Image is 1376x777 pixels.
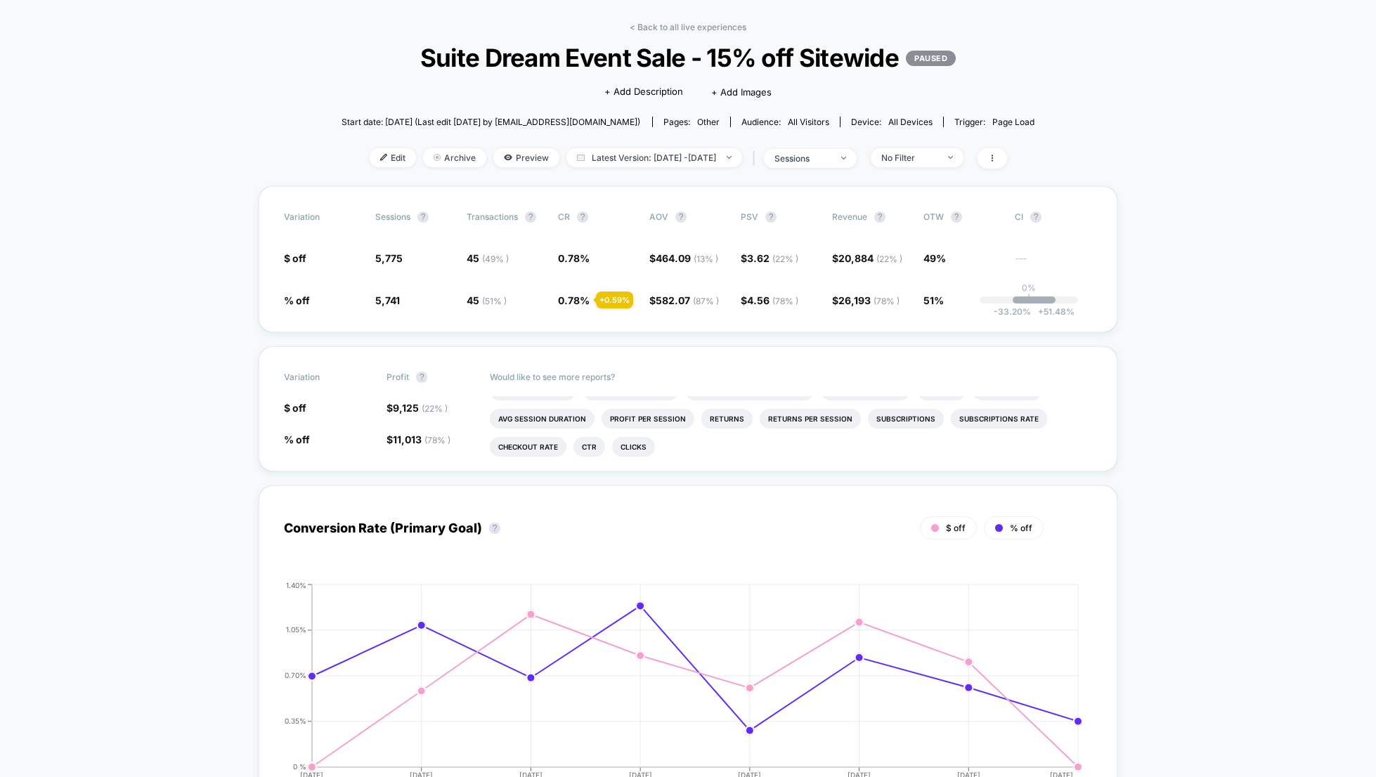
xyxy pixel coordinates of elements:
span: 26,193 [838,294,900,306]
span: $ [741,252,798,264]
span: OTW [923,211,1001,223]
span: 582.07 [656,294,719,306]
tspan: 0.70% [285,671,306,679]
span: + Add Images [711,86,772,98]
span: $ [649,252,718,264]
tspan: 0.35% [285,717,306,725]
span: Page Load [992,117,1034,127]
span: | [749,148,764,169]
img: end [841,157,846,159]
tspan: 1.05% [286,625,306,634]
span: ( 22 % ) [876,254,902,264]
span: Profit [387,372,409,382]
span: $ off [284,252,306,264]
button: ? [577,211,588,223]
li: Ctr [573,437,605,457]
span: CR [558,211,570,222]
span: 0.78 % [558,252,590,264]
p: PAUSED [906,51,956,66]
span: $ [649,294,719,306]
button: ? [675,211,687,223]
button: ? [525,211,536,223]
li: Avg Session Duration [490,409,595,429]
span: % off [284,294,310,306]
span: Revenue [832,211,867,222]
span: 51.48 % [1031,306,1075,317]
span: AOV [649,211,668,222]
span: $ off [284,402,306,414]
button: ? [416,372,427,383]
span: + Add Description [604,85,683,99]
li: Clicks [612,437,655,457]
img: end [434,154,441,161]
span: ( 87 % ) [693,296,719,306]
span: ( 49 % ) [482,254,509,264]
span: 464.09 [656,252,718,264]
span: ( 13 % ) [694,254,718,264]
span: ( 51 % ) [482,296,507,306]
span: $ off [946,523,966,533]
div: Audience: [741,117,829,127]
span: other [697,117,720,127]
span: ( 22 % ) [772,254,798,264]
span: CI [1015,211,1092,223]
span: Start date: [DATE] (Last edit [DATE] by [EMAIL_ADDRESS][DOMAIN_NAME]) [342,117,640,127]
span: $ [832,252,902,264]
span: Transactions [467,211,518,222]
span: 45 [467,252,509,264]
span: 4.56 [747,294,798,306]
div: + 0.59 % [596,292,633,308]
tspan: 1.40% [286,580,306,589]
div: No Filter [881,152,937,163]
button: ? [874,211,885,223]
span: --- [1015,254,1092,265]
span: $ [387,433,450,445]
span: ( 78 % ) [772,296,798,306]
li: Subscriptions [868,409,944,429]
span: 9,125 [393,402,448,414]
button: ? [1030,211,1041,223]
span: % off [284,433,310,445]
li: Profit Per Session [602,409,694,429]
span: $ [741,294,798,306]
button: ? [951,211,962,223]
span: ( 78 % ) [874,296,900,306]
span: Variation [284,372,361,383]
tspan: 0 % [293,762,306,771]
span: $ [832,294,900,306]
p: Would like to see more reports? [490,372,1093,382]
span: + [1038,306,1044,317]
span: PSV [741,211,758,222]
p: | [1027,293,1030,303]
span: 49% [923,252,946,264]
span: Sessions [375,211,410,222]
span: all devices [888,117,933,127]
img: end [948,156,953,159]
span: % off [1010,523,1032,533]
span: 45 [467,294,507,306]
a: < Back to all live experiences [630,22,746,32]
span: 11,013 [393,433,450,445]
span: -33.20 % [994,306,1031,317]
span: Variation [284,211,361,223]
span: 5,775 [375,252,403,264]
span: 5,741 [375,294,400,306]
li: Returns [701,409,753,429]
span: Suite Dream Event Sale - 15% off Sitewide [376,43,1000,72]
button: ? [765,211,777,223]
img: end [727,156,732,159]
span: Device: [840,117,943,127]
li: Returns Per Session [760,409,861,429]
p: 0% [1022,282,1036,293]
span: All Visitors [788,117,829,127]
button: ? [417,211,429,223]
span: $ [387,402,448,414]
div: Trigger: [954,117,1034,127]
span: ( 22 % ) [422,403,448,414]
span: Archive [423,148,486,167]
span: 0.78 % [558,294,590,306]
li: Checkout Rate [490,437,566,457]
div: Pages: [663,117,720,127]
img: edit [380,154,387,161]
span: Preview [493,148,559,167]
